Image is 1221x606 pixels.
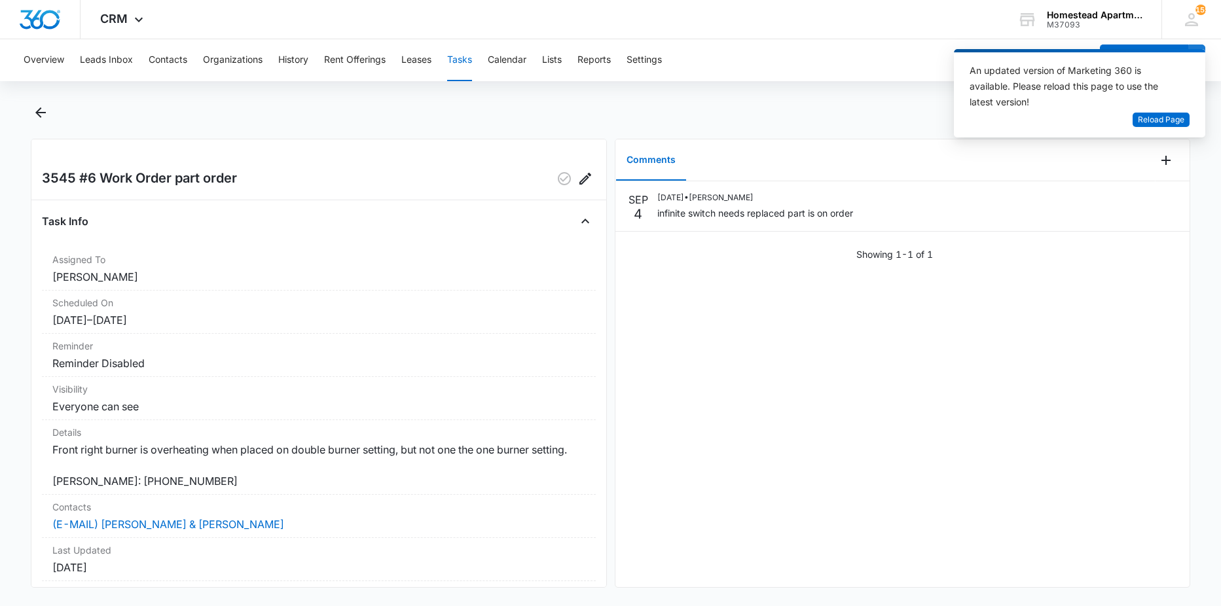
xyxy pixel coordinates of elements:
[575,211,596,232] button: Close
[52,442,585,489] dd: Front right burner is overheating when placed on double burner setting, but not one the one burne...
[52,355,585,371] dd: Reminder Disabled
[657,192,853,204] p: [DATE] • [PERSON_NAME]
[575,168,596,189] button: Edit
[52,382,585,396] dt: Visibility
[52,560,585,575] dd: [DATE]
[657,206,853,220] p: infinite switch needs replaced part is on order
[970,63,1174,110] div: An updated version of Marketing 360 is available. Please reload this page to use the latest version!
[42,247,596,291] div: Assigned To[PERSON_NAME]
[52,269,585,285] dd: [PERSON_NAME]
[52,425,585,439] dt: Details
[1156,150,1176,171] button: Add Comment
[856,247,933,261] p: Showing 1-1 of 1
[42,168,237,189] h2: 3545 #6 Work Order part order
[616,140,686,181] button: Comments
[401,39,431,81] button: Leases
[577,39,611,81] button: Reports
[1138,114,1184,126] span: Reload Page
[42,420,596,495] div: DetailsFront right burner is overheating when placed on double burner setting, but not one the on...
[42,291,596,334] div: Scheduled On[DATE]–[DATE]
[627,39,662,81] button: Settings
[52,296,585,310] dt: Scheduled On
[488,39,526,81] button: Calendar
[42,495,596,538] div: Contacts(E-MAIL) [PERSON_NAME] & [PERSON_NAME]
[52,543,585,557] dt: Last Updated
[31,102,51,123] button: Back
[542,39,562,81] button: Lists
[52,586,585,600] dt: Created On
[52,253,585,266] dt: Assigned To
[42,213,88,229] h4: Task Info
[149,39,187,81] button: Contacts
[100,12,128,26] span: CRM
[80,39,133,81] button: Leads Inbox
[1195,5,1206,15] span: 155
[24,39,64,81] button: Overview
[52,500,585,514] dt: Contacts
[42,538,596,581] div: Last Updated[DATE]
[42,334,596,377] div: ReminderReminder Disabled
[1100,45,1188,76] button: Add Contact
[52,312,585,328] dd: [DATE] – [DATE]
[634,207,642,221] p: 4
[1133,113,1190,128] button: Reload Page
[42,377,596,420] div: VisibilityEveryone can see
[629,192,648,207] p: SEP
[324,39,386,81] button: Rent Offerings
[1047,20,1142,29] div: account id
[278,39,308,81] button: History
[1195,5,1206,15] div: notifications count
[52,339,585,353] dt: Reminder
[52,399,585,414] dd: Everyone can see
[447,39,472,81] button: Tasks
[52,518,284,531] a: (E-MAIL) [PERSON_NAME] & [PERSON_NAME]
[203,39,263,81] button: Organizations
[1047,10,1142,20] div: account name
